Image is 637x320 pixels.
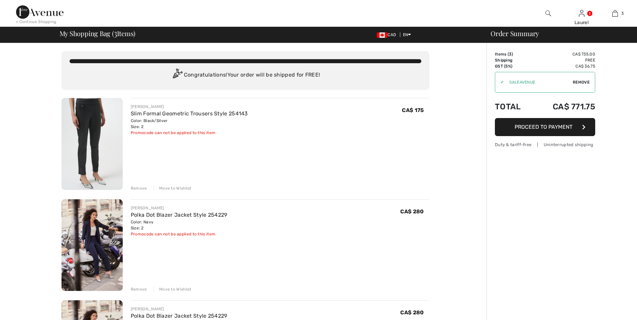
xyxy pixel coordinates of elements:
img: Slim Formal Geometric Trousers Style 254143 [62,98,123,190]
a: Slim Formal Geometric Trousers Style 254143 [131,110,248,117]
span: 3 [509,52,512,57]
div: Promocode can not be applied to this item [131,231,227,237]
div: Color: Black/Silver Size: 2 [131,118,248,130]
span: Proceed to Payment [515,124,572,130]
img: Polka Dot Blazer Jacket Style 254229 [62,199,123,291]
img: search the website [545,9,551,17]
a: Polka Dot Blazer Jacket Style 254229 [131,212,227,218]
div: Order Summary [483,30,633,37]
td: Items ( ) [495,51,533,57]
span: 3 [621,10,624,16]
span: 3 [114,28,117,37]
td: Shipping [495,57,533,63]
div: [PERSON_NAME] [131,306,227,312]
span: CA$ 280 [400,309,424,316]
div: Color: Navy Size: 2 [131,219,227,231]
a: Sign In [579,10,585,16]
div: [PERSON_NAME] [131,205,227,211]
div: Move to Wishlist [153,185,192,191]
td: CA$ 36.75 [533,63,595,69]
div: Remove [131,185,147,191]
img: My Bag [612,9,618,17]
span: CA$ 280 [400,208,424,215]
td: CA$ 735.00 [533,51,595,57]
img: Canadian Dollar [377,32,388,38]
div: Move to Wishlist [153,286,192,292]
img: Congratulation2.svg [171,69,184,82]
img: My Info [579,9,585,17]
button: Proceed to Payment [495,118,595,136]
div: Remove [131,286,147,292]
div: Laurel [565,19,598,26]
span: CA$ 175 [402,107,424,113]
img: 1ère Avenue [16,5,64,19]
a: Polka Dot Blazer Jacket Style 254229 [131,313,227,319]
div: Duty & tariff-free | Uninterrupted shipping [495,141,595,148]
a: 3 [599,9,631,17]
span: CAD [377,32,399,37]
td: CA$ 771.75 [533,95,595,118]
td: GST (5%) [495,63,533,69]
input: Promo code [504,72,573,92]
div: Congratulations! Your order will be shipped for FREE! [70,69,421,82]
span: EN [403,32,411,37]
div: [PERSON_NAME] [131,104,248,110]
div: Promocode can not be applied to this item [131,130,248,136]
td: Total [495,95,533,118]
span: Remove [573,79,590,85]
span: My Shopping Bag ( Items) [60,30,136,37]
div: ✔ [495,79,504,85]
div: < Continue Shopping [16,19,57,25]
td: Free [533,57,595,63]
